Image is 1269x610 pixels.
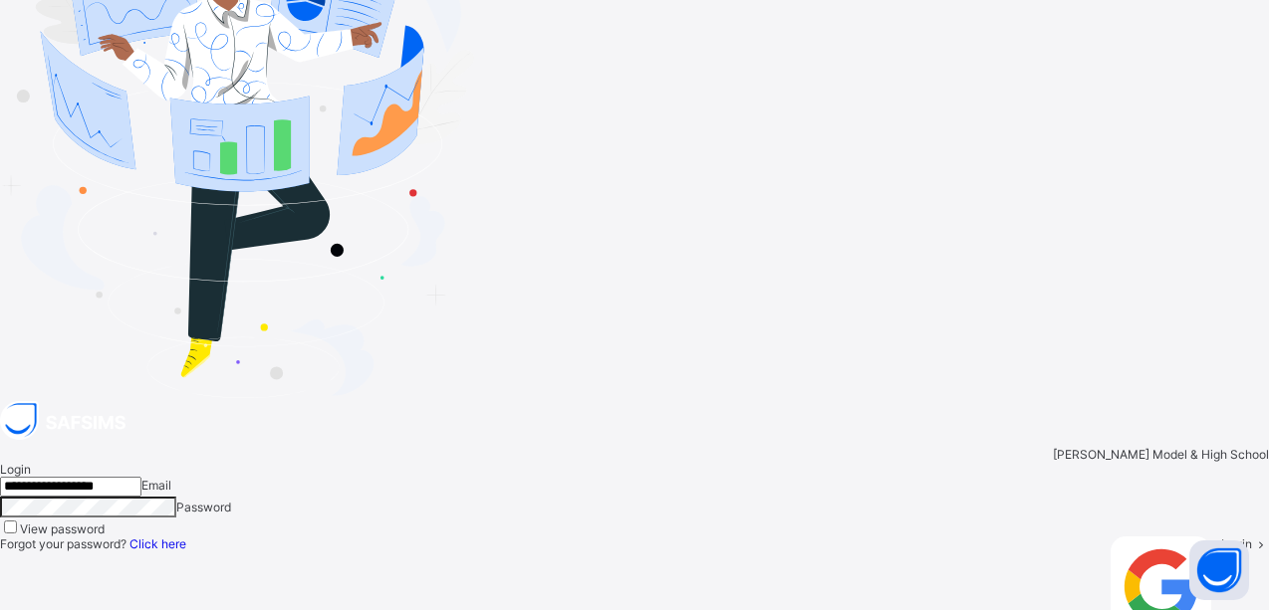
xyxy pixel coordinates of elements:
[1221,536,1252,551] span: Login
[176,500,231,514] span: Password
[20,521,105,536] label: View password
[1189,540,1249,600] button: Open asap
[1053,447,1269,462] span: [PERSON_NAME] Model & High School
[141,478,171,493] span: Email
[129,536,186,551] a: Click here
